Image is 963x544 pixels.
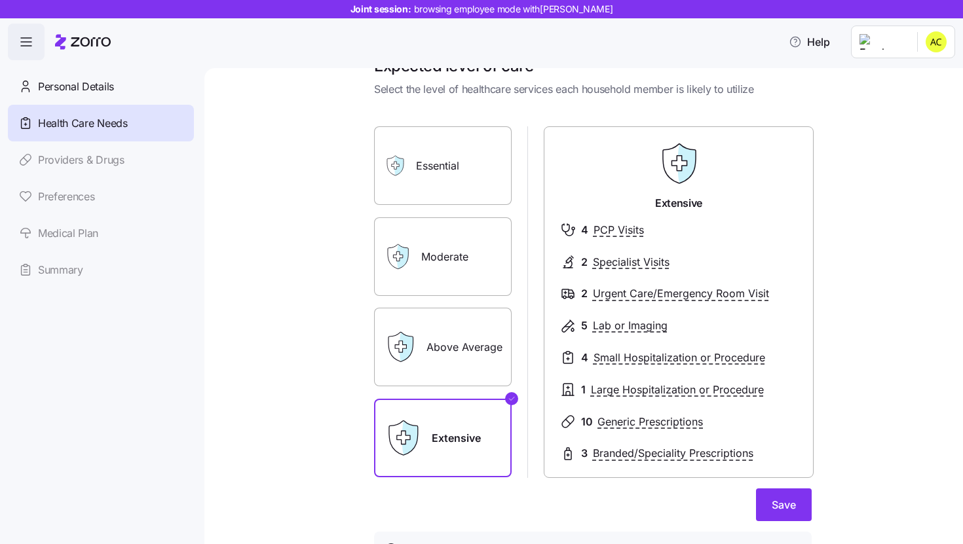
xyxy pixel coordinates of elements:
span: 4 [581,350,588,366]
span: 1 [581,382,586,398]
span: Urgent Care/Emergency Room Visit [593,285,769,302]
span: PCP Visits [594,222,644,238]
span: Health Care Needs [38,115,128,132]
span: Branded/Speciality Prescriptions [593,445,753,462]
span: Help [789,34,830,50]
span: Save [772,497,796,513]
button: Save [756,488,812,521]
button: Help [778,29,840,55]
span: Specialist Visits [593,254,670,270]
span: Large Hospitalization or Procedure [591,382,764,398]
span: Joint session: [350,3,613,16]
span: 3 [581,445,588,462]
label: Essential [374,126,512,205]
span: Generic Prescriptions [597,414,703,430]
a: Personal Details [8,68,194,105]
span: Personal Details [38,79,114,95]
span: Select the level of healthcare services each household member is likely to utilize [374,81,812,98]
span: Small Hospitalization or Procedure [594,350,765,366]
img: 2b40f9ced24ed795bbb347fa602a5681 [926,31,947,52]
span: Extensive [655,195,702,211]
span: 2 [581,285,588,302]
label: Extensive [374,399,512,477]
span: 5 [581,317,588,334]
svg: Checkmark [508,391,516,407]
span: 10 [581,414,592,430]
label: Above Average [374,308,512,386]
span: Lab or Imaging [593,317,668,334]
label: Moderate [374,217,512,296]
img: Employer logo [859,34,907,50]
span: browsing employee mode with [PERSON_NAME] [414,3,613,16]
a: Health Care Needs [8,105,194,141]
span: 4 [581,222,588,238]
span: 2 [581,254,588,270]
